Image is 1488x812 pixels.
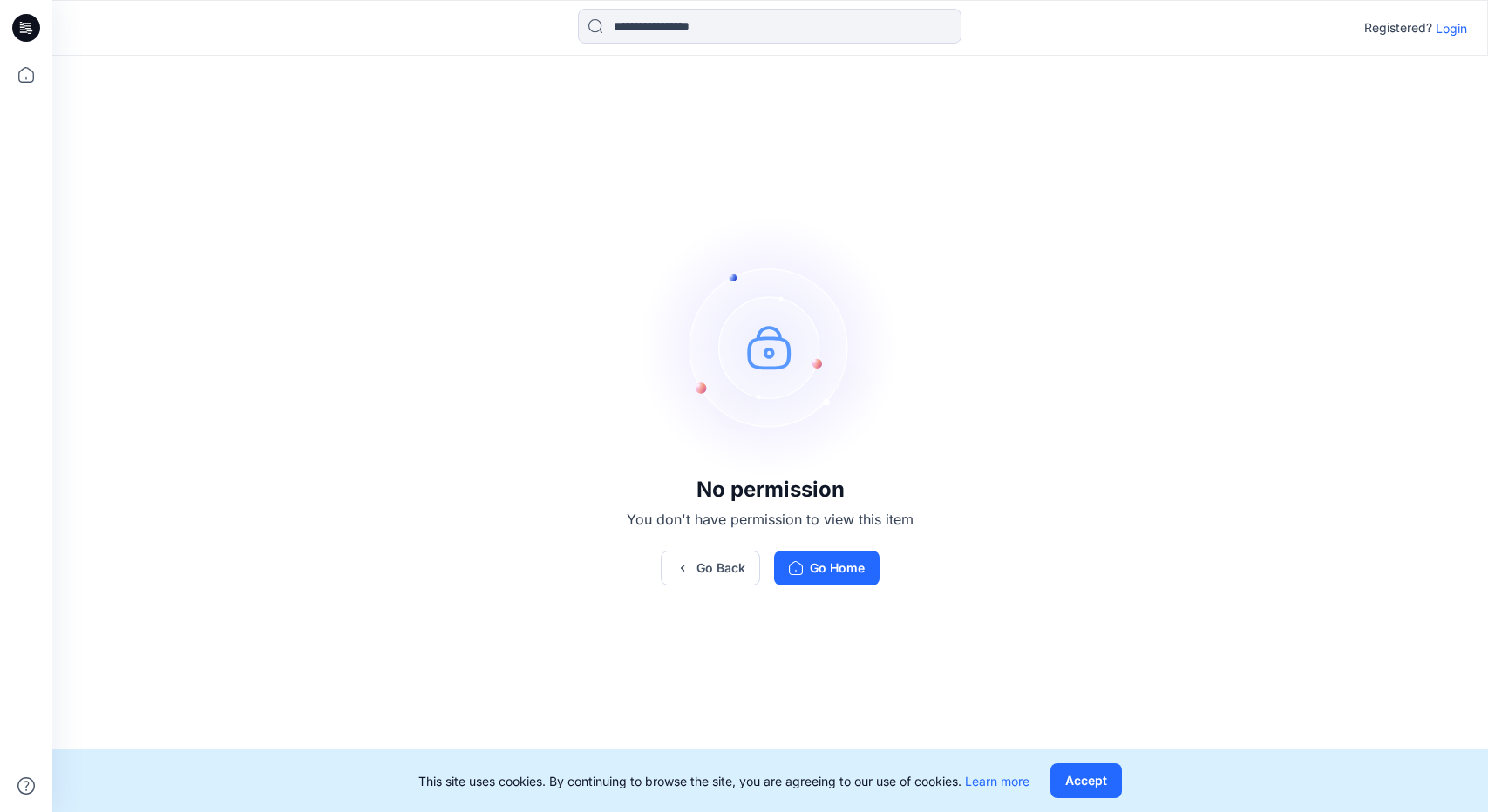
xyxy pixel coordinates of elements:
p: Login [1436,19,1467,37]
p: Registered? [1364,17,1432,38]
button: Go Back [661,551,760,585]
h3: No permission [627,477,914,502]
button: Accept [1050,763,1122,798]
img: no-perm.svg [640,216,901,477]
p: This site uses cookies. By continuing to browse the site, you are agreeing to our use of cookies. [418,772,1029,790]
button: Go Home [774,551,880,585]
a: Learn more [965,774,1029,788]
p: You don't have permission to view this item [627,509,914,530]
